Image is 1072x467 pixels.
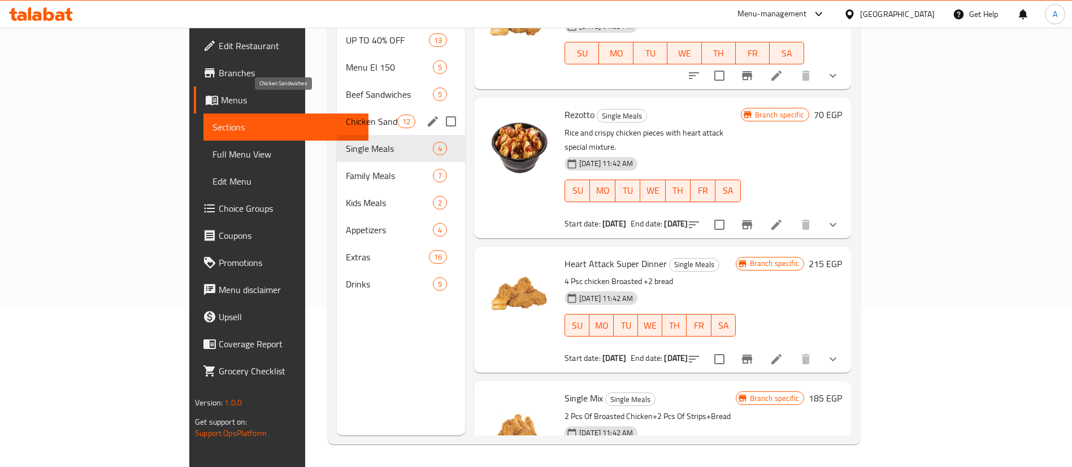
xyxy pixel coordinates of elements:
[203,141,368,168] a: Full Menu View
[219,39,359,53] span: Edit Restaurant
[212,174,359,188] span: Edit Menu
[826,218,840,232] svg: Show Choices
[645,182,661,199] span: WE
[687,314,711,337] button: FR
[602,216,626,231] b: [DATE]
[429,252,446,263] span: 16
[826,69,840,82] svg: Show Choices
[736,42,770,64] button: FR
[337,27,466,54] div: UP TO 40% OFF13
[666,180,691,202] button: TH
[720,182,736,199] span: SA
[734,62,761,89] button: Branch-specific-item
[594,317,609,334] span: MO
[346,223,433,237] span: Appetizers
[337,216,466,243] div: Appetizers4
[680,211,708,238] button: sort-choices
[809,256,842,272] h6: 215 EGP
[194,195,368,222] a: Choice Groups
[433,223,447,237] div: items
[433,225,446,235] span: 4
[597,110,646,123] span: Single Meals
[433,88,447,101] div: items
[337,162,466,189] div: Family Meals7
[337,135,466,162] div: Single Meals4
[770,352,783,366] a: Edit menu item
[819,211,847,238] button: show more
[711,314,736,337] button: SA
[604,45,628,62] span: MO
[575,427,637,438] span: [DATE] 11:42 AM
[337,54,466,81] div: Menu El 1505
[194,249,368,276] a: Promotions
[195,414,247,429] span: Get support on:
[221,93,359,107] span: Menus
[346,277,433,291] span: Drinks
[337,270,466,298] div: Drinks5
[664,351,688,365] b: [DATE]
[219,337,359,351] span: Coverage Report
[203,114,368,141] a: Sections
[565,42,599,64] button: SU
[667,42,701,64] button: WE
[734,346,761,373] button: Branch-specific-item
[483,256,555,328] img: Heart Attack Super Dinner
[219,256,359,269] span: Promotions
[433,89,446,100] span: 5
[860,8,935,20] div: [GEOGRAPHIC_DATA]
[219,229,359,242] span: Coupons
[212,147,359,161] span: Full Menu View
[194,330,368,357] a: Coverage Report
[745,258,804,269] span: Branch specific
[565,126,740,154] p: Rice and crispy chicken pieces with heart attack special mixture.
[669,258,719,272] div: Single Meals
[691,317,706,334] span: FR
[337,22,466,302] nav: Menu sections
[433,198,446,208] span: 2
[575,158,637,169] span: [DATE] 11:42 AM
[670,258,719,271] span: Single Meals
[565,314,589,337] button: SU
[483,390,555,462] img: Single Mix
[662,314,687,337] button: TH
[429,35,446,46] span: 13
[614,314,638,337] button: TU
[337,243,466,270] div: Extras16
[618,317,633,334] span: TU
[433,62,446,73] span: 5
[346,169,433,182] span: Family Meals
[194,357,368,385] a: Grocery Checklist
[716,317,731,334] span: SA
[680,346,708,373] button: sort-choices
[346,88,433,101] span: Beef Sandwiches
[745,393,804,404] span: Branch specific
[337,81,466,108] div: Beef Sandwiches5
[194,303,368,330] a: Upsell
[429,250,447,264] div: items
[638,45,663,62] span: TU
[433,196,447,210] div: items
[565,409,735,424] p: 2 Pcs Of Broasted Chicken+2 Pcs Of Strips+Bread
[433,60,447,74] div: items
[565,106,594,123] span: Rezotto
[212,120,359,134] span: Sections
[424,113,441,130] button: edit
[194,276,368,303] a: Menu disclaimer
[219,283,359,296] span: Menu disclaimer
[346,250,429,264] span: Extras
[770,42,804,64] button: SA
[667,317,682,334] span: TH
[570,182,585,199] span: SU
[433,142,447,155] div: items
[680,62,708,89] button: sort-choices
[433,171,446,181] span: 7
[631,216,662,231] span: End date:
[664,216,688,231] b: [DATE]
[433,277,447,291] div: items
[631,351,662,365] span: End date:
[826,352,840,366] svg: Show Choices
[346,196,433,210] span: Kids Meals
[708,213,731,237] span: Select to update
[570,45,594,62] span: SU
